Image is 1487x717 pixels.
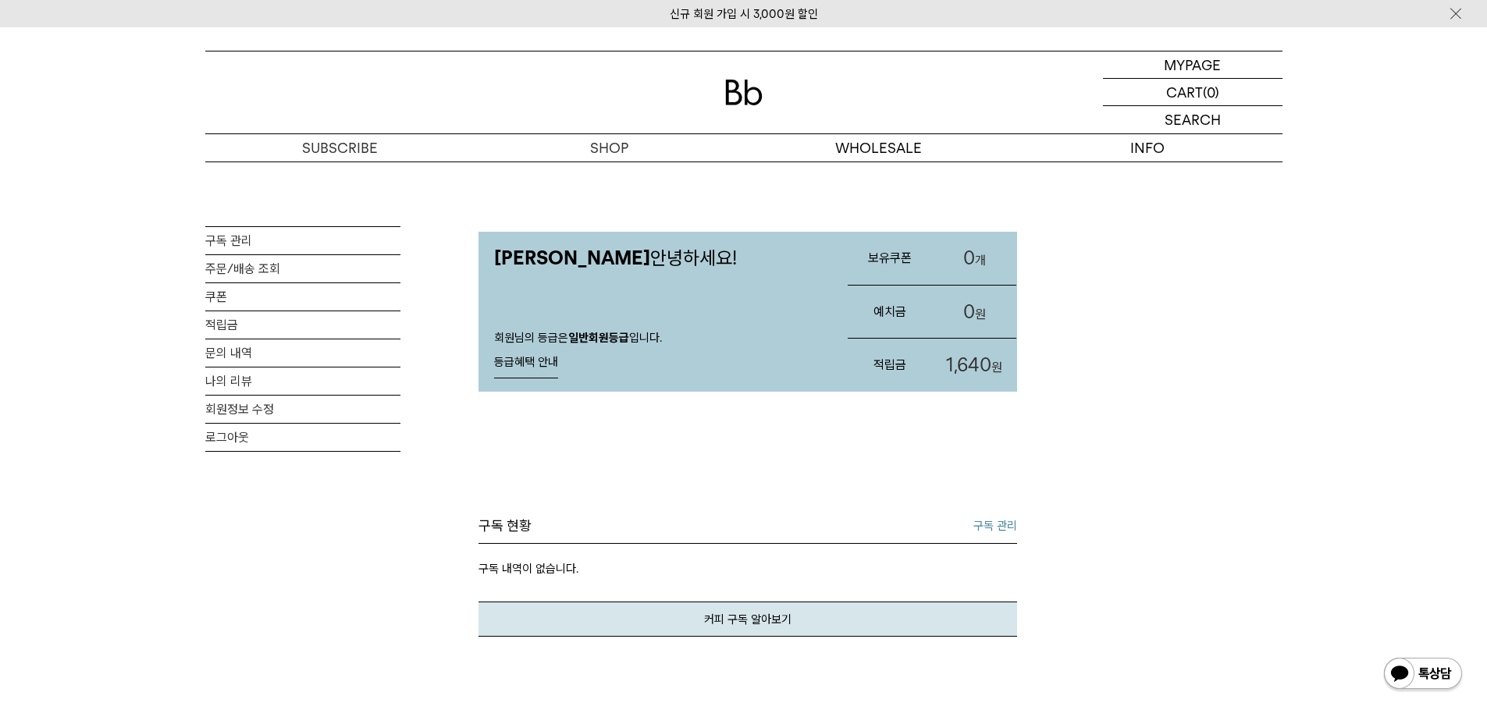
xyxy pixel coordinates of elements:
[670,7,818,21] a: 신규 회원 가입 시 3,000원 할인
[848,237,932,279] h3: 보유쿠폰
[478,602,1017,637] a: 커피 구독 알아보기
[478,544,1017,602] p: 구독 내역이 없습니다.
[205,134,475,162] a: SUBSCRIBE
[494,347,558,378] a: 등급혜택 안내
[1013,134,1282,162] p: INFO
[1103,79,1282,106] a: CART (0)
[478,315,832,392] div: 회원님의 등급은 입니다.
[1165,106,1221,133] p: SEARCH
[1203,79,1219,105] p: (0)
[963,300,975,323] span: 0
[1382,656,1464,694] img: 카카오톡 채널 1:1 채팅 버튼
[205,367,400,395] a: 나의 리뷰
[973,516,1017,535] a: 구독 관리
[932,286,1016,339] a: 0원
[1164,51,1221,78] p: MYPAGE
[205,283,400,311] a: 쿠폰
[478,516,532,535] h3: 구독 현황
[932,339,1016,392] a: 1,640원
[1103,51,1282,79] a: MYPAGE
[494,247,650,269] strong: [PERSON_NAME]
[205,311,400,339] a: 적립금
[475,134,744,162] a: SHOP
[932,232,1016,285] a: 0개
[848,344,932,385] h3: 적립금
[205,424,400,451] a: 로그아웃
[725,80,763,105] img: 로고
[963,247,975,269] span: 0
[848,291,932,332] h3: 예치금
[205,255,400,282] a: 주문/배송 조회
[744,134,1013,162] p: WHOLESALE
[205,227,400,254] a: 구독 관리
[205,396,400,423] a: 회원정보 수정
[478,232,832,285] p: 안녕하세요!
[1166,79,1203,105] p: CART
[568,331,629,345] strong: 일반회원등급
[946,353,991,376] span: 1,640
[205,339,400,367] a: 문의 내역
